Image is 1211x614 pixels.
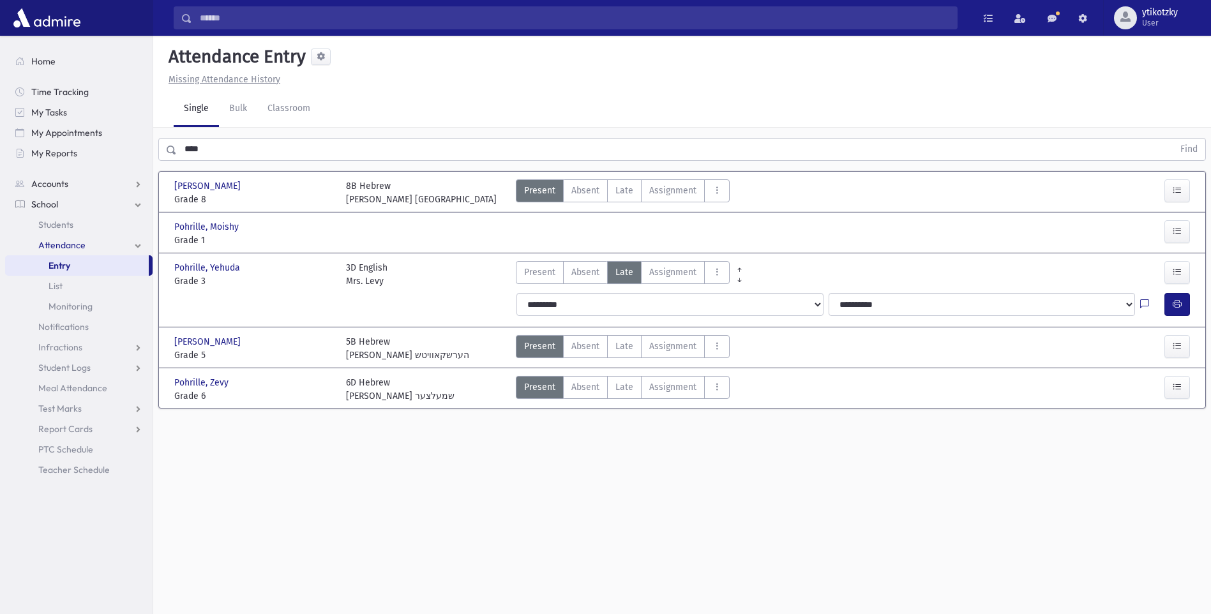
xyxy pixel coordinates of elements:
span: List [49,280,63,292]
a: Classroom [257,91,320,127]
span: Accounts [31,178,68,190]
span: Pohrille, Zevy [174,376,231,389]
a: Meal Attendance [5,378,153,398]
span: Home [31,56,56,67]
a: My Reports [5,143,153,163]
span: Grade 6 [174,389,333,403]
span: Present [524,184,555,197]
span: Absent [571,380,599,394]
a: Time Tracking [5,82,153,102]
span: [PERSON_NAME] [174,179,243,193]
span: Late [615,184,633,197]
span: PTC Schedule [38,444,93,455]
span: Monitoring [49,301,93,312]
span: User [1142,18,1178,28]
div: AttTypes [516,261,730,288]
input: Search [192,6,957,29]
div: 3D English Mrs. Levy [346,261,387,288]
a: Home [5,51,153,71]
span: My Reports [31,147,77,159]
a: School [5,194,153,214]
a: Attendance [5,235,153,255]
a: Infractions [5,337,153,357]
span: Time Tracking [31,86,89,98]
span: Pohrille, Moishy [174,220,241,234]
span: My Appointments [31,127,102,139]
div: AttTypes [516,335,730,362]
span: Present [524,266,555,279]
span: Grade 5 [174,348,333,362]
span: [PERSON_NAME] [174,335,243,348]
span: Grade 8 [174,193,333,206]
span: Late [615,266,633,279]
span: Report Cards [38,423,93,435]
a: Bulk [219,91,257,127]
span: My Tasks [31,107,67,118]
span: Meal Attendance [38,382,107,394]
span: Attendance [38,239,86,251]
a: Entry [5,255,149,276]
span: Notifications [38,321,89,333]
span: Student Logs [38,362,91,373]
a: Notifications [5,317,153,337]
span: Assignment [649,340,696,353]
span: Infractions [38,341,82,353]
span: Students [38,219,73,230]
div: 5B Hebrew [PERSON_NAME] הערשקאוויטש [346,335,469,362]
span: ytikotzky [1142,8,1178,18]
a: Students [5,214,153,235]
a: My Tasks [5,102,153,123]
span: Late [615,340,633,353]
a: PTC Schedule [5,439,153,460]
span: Assignment [649,380,696,394]
span: Grade 3 [174,274,333,288]
div: 8B Hebrew [PERSON_NAME] [GEOGRAPHIC_DATA] [346,179,497,206]
a: List [5,276,153,296]
button: Find [1173,139,1205,160]
a: Single [174,91,219,127]
span: Test Marks [38,403,82,414]
span: Pohrille, Yehuda [174,261,243,274]
span: Absent [571,266,599,279]
a: Monitoring [5,296,153,317]
span: Teacher Schedule [38,464,110,475]
span: Assignment [649,184,696,197]
a: Teacher Schedule [5,460,153,480]
span: School [31,198,58,210]
a: My Appointments [5,123,153,143]
span: Absent [571,184,599,197]
a: Missing Attendance History [163,74,280,85]
div: AttTypes [516,179,730,206]
a: Accounts [5,174,153,194]
span: Assignment [649,266,696,279]
span: Present [524,380,555,394]
a: Student Logs [5,357,153,378]
span: Late [615,380,633,394]
h5: Attendance Entry [163,46,306,68]
span: Grade 1 [174,234,333,247]
span: Present [524,340,555,353]
a: Test Marks [5,398,153,419]
img: AdmirePro [10,5,84,31]
div: 6D Hebrew [PERSON_NAME] שמעלצער [346,376,455,403]
span: Absent [571,340,599,353]
a: Report Cards [5,419,153,439]
div: AttTypes [516,376,730,403]
span: Entry [49,260,70,271]
u: Missing Attendance History [169,74,280,85]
